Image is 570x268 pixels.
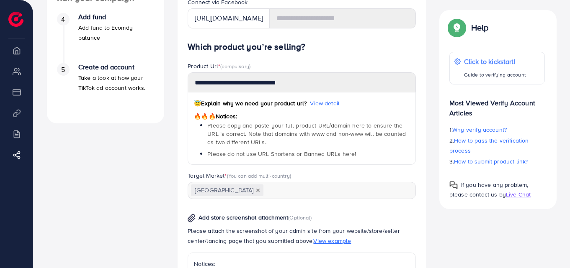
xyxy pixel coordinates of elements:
li: Create ad account [47,63,164,113]
span: Please copy and paste your full product URL/domain here to ensure the URL is correct. Note that d... [207,121,406,147]
span: Notices: [194,112,237,120]
label: Product Url [188,62,250,70]
iframe: Chat [534,230,564,262]
span: (Optional) [288,214,312,221]
img: Popup guide [449,181,458,189]
div: Search for option [188,182,416,199]
img: img [188,214,196,222]
div: [URL][DOMAIN_NAME] [188,8,270,28]
span: [GEOGRAPHIC_DATA] [191,184,263,196]
span: View example [313,237,351,245]
p: Click to kickstart! [464,56,526,66]
li: Add fund [47,13,164,63]
p: 1. [449,125,545,135]
p: Take a look at how your TikTok ad account works. [78,73,154,93]
span: Add store screenshot attachment [199,213,288,222]
img: logo [8,12,23,27]
span: 5 [61,65,65,74]
span: Please do not use URL Shortens or Banned URLs here! [207,150,356,158]
span: (You can add multi-country) [227,172,291,179]
h4: Create ad account [78,63,154,71]
p: Please attach the screenshot of your admin site from your website/store/seller center/landing pag... [188,226,416,246]
span: If you have any problem, please contact us by [449,181,529,199]
h4: Which product you’re selling? [188,42,416,52]
p: Help [471,23,489,33]
h4: Add fund [78,13,154,21]
input: Search for option [264,184,405,197]
span: (compulsory) [220,62,250,70]
p: 3. [449,156,545,166]
span: Explain why we need your product url? [194,99,307,107]
span: 🔥🔥🔥 [194,112,215,120]
span: 😇 [194,99,201,107]
p: 2. [449,135,545,156]
span: View detail [310,99,340,107]
button: Deselect United States [256,188,260,192]
span: Live Chat [506,190,531,199]
p: Guide to verifying account [464,70,526,80]
span: 4 [61,15,65,24]
span: How to pass the verification process [449,136,529,155]
p: Most Viewed Verify Account Articles [449,91,545,118]
p: Add fund to Ecomdy balance [78,23,154,43]
span: Why verify account? [452,125,507,134]
img: Popup guide [449,20,464,35]
span: How to submit product link? [454,157,528,166]
label: Target Market [188,171,291,180]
